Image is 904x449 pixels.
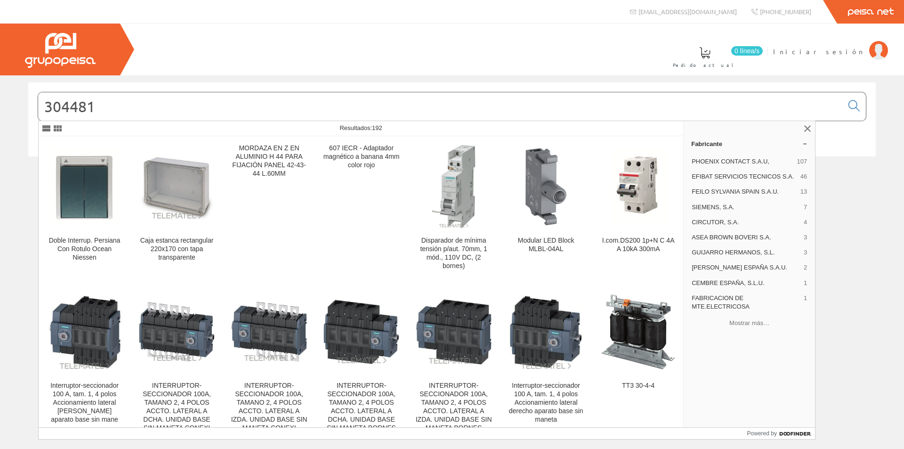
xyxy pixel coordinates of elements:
[46,148,123,225] img: Doble Interrup. Persiana Con Rotulo Ocean Niessen
[692,218,800,227] span: CIRCUTOR, S.A.
[315,282,407,443] a: INTERRUPTOR-SECCIONADOR 100A, TAMANO 2, 4 POLOS ACCTO. LATERAL A DCHA. UNIDAD BASE SIN MANETA BOR...
[431,144,476,229] img: Disparador de mínima tensión p/aut. 70mm, 1 mód., 110V DC, (2 bornes)
[797,157,807,166] span: 107
[28,168,876,176] div: © Grupo Peisa
[804,233,807,242] span: 3
[223,137,315,281] a: MORDAZA EN Z EN ALUMINIO H 44 PARA FIJACIÓN PANEL 42-43-44 L.60MM
[323,144,400,170] div: 607 IECR - Adaptador magnético a banana 4mm color rojo
[38,92,843,121] input: Buscar...
[800,172,807,181] span: 46
[408,282,500,443] a: INTERRUPTOR-SECCIONADOR 100A, TAMANO 2, 4 POLOS ACCTO. LATERAL A IZDA. UNIDAD BASE SIN MANETA BOR...
[692,172,797,181] span: EFIBAT SERVICIOS TECNICOS S.A.
[39,137,130,281] a: Doble Interrup. Persiana Con Rotulo Ocean Niessen Doble Interrup. Persiana Con Rotulo Ocean Niessen
[600,382,677,390] div: TT3 30-4-4
[692,233,800,242] span: ASEA BROWN BOVERI S.A.
[673,60,737,70] span: Pedido actual
[747,429,777,438] span: Powered by
[415,237,492,270] div: Disparador de mínima tensión p/aut. 70mm, 1 mód., 110V DC, (2 bornes)
[687,315,811,331] button: Mostrar más…
[231,144,307,178] div: MORDAZA EN Z EN ALUMINIO H 44 PARA FIJACIÓN PANEL 42-43-44 L.60MM
[231,301,307,362] img: INTERRUPTOR-SECCIONADOR 100A, TAMANO 2, 4 POLOS ACCTO. LATERAL A IZDA. UNIDAD BASE SIN MANETA CONEXI
[747,428,815,439] a: Powered by
[25,33,96,68] img: Grupo Peisa
[500,137,592,281] a: Modular LED Block MLBL-04AL Modular LED Block MLBL-04AL
[592,137,684,281] a: I.com.DS200 1p+N C 4A A 10kA 300mA I.com.DS200 1p+N C 4A A 10kA 300mA
[600,293,677,371] img: TT3 30-4-4
[500,282,592,443] a: Interruptor-seccionador 100 A, tam. 1, 4 polos Accionamiento lateral derecho aparato base sin man...
[773,39,888,48] a: Iniciar sesión
[692,248,800,257] span: GUIJARRO HERMANOS, S.L.
[223,282,315,443] a: INTERRUPTOR-SECCIONADOR 100A, TAMANO 2, 4 POLOS ACCTO. LATERAL A IZDA. UNIDAD BASE SIN MANETA CON...
[684,136,815,151] a: Fabricante
[231,382,307,433] div: INTERRUPTOR-SECCIONADOR 100A, TAMANO 2, 4 POLOS ACCTO. LATERAL A IZDA. UNIDAD BASE SIN MANETA CONEXI
[315,137,407,281] a: 607 IECR - Adaptador magnético a banana 4mm color rojo
[692,263,800,272] span: [PERSON_NAME] ESPAÑA S.A.U.
[323,299,400,365] img: INTERRUPTOR-SECCIONADOR 100A, TAMANO 2, 4 POLOS ACCTO. LATERAL A DCHA. UNIDAD BASE SIN MANETA BORNES
[692,188,797,196] span: FEILO SYLVANIA SPAIN S.A.U.
[804,279,807,287] span: 1
[131,137,223,281] a: Caja estanca rectangular 220x170 con tapa transparente Caja estanca rectangular 220x170 con tapa ...
[415,299,492,365] img: INTERRUPTOR-SECCIONADOR 100A, TAMANO 2, 4 POLOS ACCTO. LATERAL A IZDA. UNIDAD BASE SIN MANETA BORNES
[804,263,807,272] span: 2
[46,382,123,424] div: Interruptor-seccionador 100 A, tam. 1, 4 polos Accionamiento lateral [PERSON_NAME] aparato base s...
[800,188,807,196] span: 13
[731,46,763,56] span: 0 línea/s
[46,294,123,370] img: Interruptor-seccionador 100 A, tam. 1, 4 polos Accionamiento lateral izquierdo aparato base sin mane
[138,237,215,262] div: Caja estanca rectangular 220x170 con tapa transparente
[600,237,677,253] div: I.com.DS200 1p+N C 4A A 10kA 300mA
[508,382,584,424] div: Interruptor-seccionador 100 A, tam. 1, 4 polos Accionamiento lateral derecho aparato base sin maneta
[408,137,500,281] a: Disparador de mínima tensión p/aut. 70mm, 1 mód., 110V DC, (2 bornes) Disparador de mínima tensió...
[760,8,811,16] span: [PHONE_NUMBER]
[323,382,400,433] div: INTERRUPTOR-SECCIONADOR 100A, TAMANO 2, 4 POLOS ACCTO. LATERAL A DCHA. UNIDAD BASE SIN MANETA BORNES
[692,294,800,311] span: FABRICACION DE MTE.ELECTRICOSA
[508,237,584,253] div: Modular LED Block MLBL-04AL
[804,218,807,227] span: 4
[692,157,793,166] span: PHOENIX CONTACT S.A.U,
[138,153,215,220] img: Caja estanca rectangular 220x170 con tapa transparente
[415,382,492,433] div: INTERRUPTOR-SECCIONADOR 100A, TAMANO 2, 4 POLOS ACCTO. LATERAL A IZDA. UNIDAD BASE SIN MANETA BORNES
[131,282,223,443] a: INTERRUPTOR-SECCIONADOR 100A, TAMANO 2, 4 POLOS ACCTO. LATERAL A DCHA. UNIDAD BASE SIN MANETA CON...
[508,294,584,370] img: Interruptor-seccionador 100 A, tam. 1, 4 polos Accionamiento lateral derecho aparato base sin maneta
[46,237,123,262] div: Doble Interrup. Persiana Con Rotulo Ocean Niessen
[600,148,677,225] img: I.com.DS200 1p+N C 4A A 10kA 300mA
[138,302,215,362] img: INTERRUPTOR-SECCIONADOR 100A, TAMANO 2, 4 POLOS ACCTO. LATERAL A DCHA. UNIDAD BASE SIN MANETA CONEXI
[508,148,584,225] img: Modular LED Block MLBL-04AL
[692,203,800,212] span: SIEMENS, S.A.
[39,282,130,443] a: Interruptor-seccionador 100 A, tam. 1, 4 polos Accionamiento lateral izquierdo aparato base sin m...
[692,279,800,287] span: CEMBRE ESPAÑA, S.L.U.
[372,124,382,131] span: 192
[592,282,684,443] a: TT3 30-4-4 TT3 30-4-4
[804,248,807,257] span: 3
[804,294,807,311] span: 1
[638,8,737,16] span: [EMAIL_ADDRESS][DOMAIN_NAME]
[804,203,807,212] span: 7
[138,382,215,433] div: INTERRUPTOR-SECCIONADOR 100A, TAMANO 2, 4 POLOS ACCTO. LATERAL A DCHA. UNIDAD BASE SIN MANETA CONEXI
[339,124,382,131] span: Resultados:
[773,47,864,56] span: Iniciar sesión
